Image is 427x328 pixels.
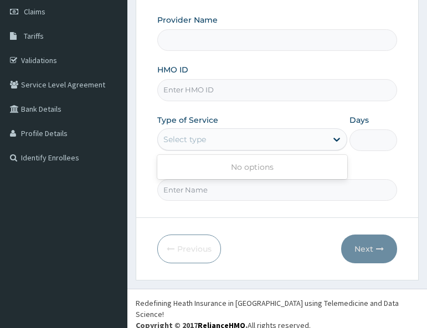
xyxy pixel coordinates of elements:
[349,114,369,126] label: Days
[157,64,188,75] label: HMO ID
[157,235,221,263] button: Previous
[157,79,397,101] input: Enter HMO ID
[157,114,218,126] label: Type of Service
[157,179,397,201] input: Enter Name
[157,14,218,25] label: Provider Name
[157,157,347,177] div: No options
[136,298,419,320] div: Redefining Heath Insurance in [GEOGRAPHIC_DATA] using Telemedicine and Data Science!
[24,7,45,17] span: Claims
[163,134,206,145] div: Select type
[341,235,397,263] button: Next
[24,31,44,41] span: Tariffs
